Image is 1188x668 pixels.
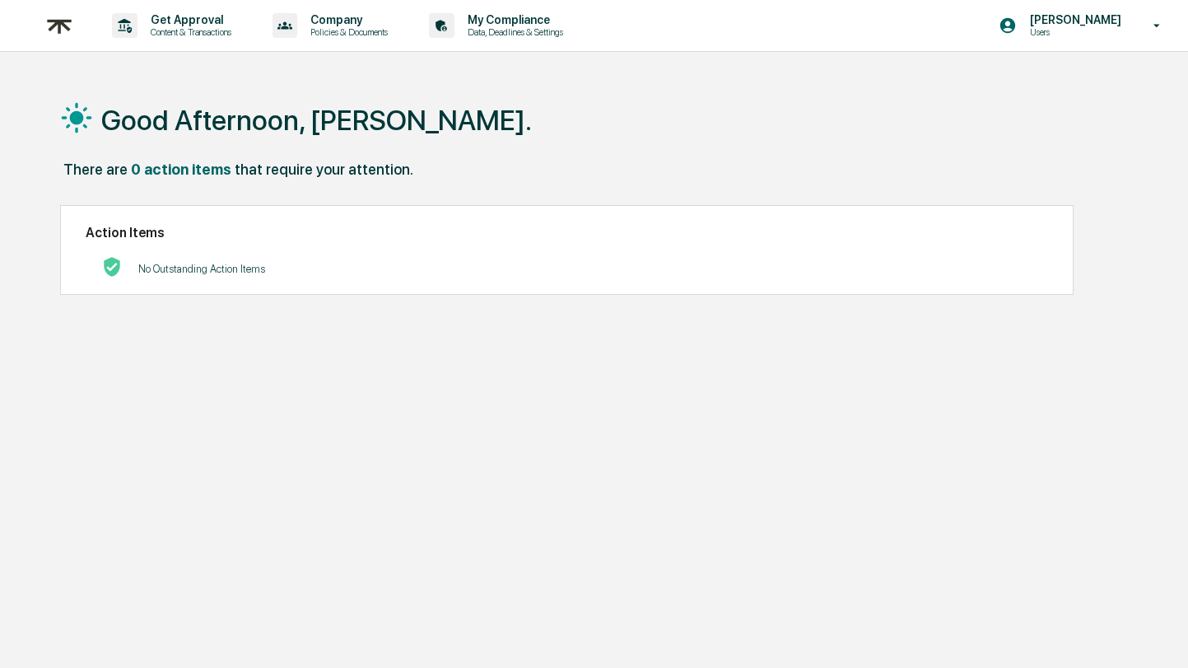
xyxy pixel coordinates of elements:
[297,26,396,38] p: Policies & Documents
[1017,26,1130,38] p: Users
[137,26,240,38] p: Content & Transactions
[86,225,1048,241] h2: Action Items
[131,161,231,178] div: 0 action items
[137,13,240,26] p: Get Approval
[101,104,532,137] h1: Good Afternoon, [PERSON_NAME].
[63,161,128,178] div: There are
[138,263,265,275] p: No Outstanding Action Items
[1017,13,1130,26] p: [PERSON_NAME]
[102,257,122,277] img: No Actions logo
[40,6,79,46] img: logo
[235,161,413,178] div: that require your attention.
[454,13,571,26] p: My Compliance
[454,26,571,38] p: Data, Deadlines & Settings
[297,13,396,26] p: Company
